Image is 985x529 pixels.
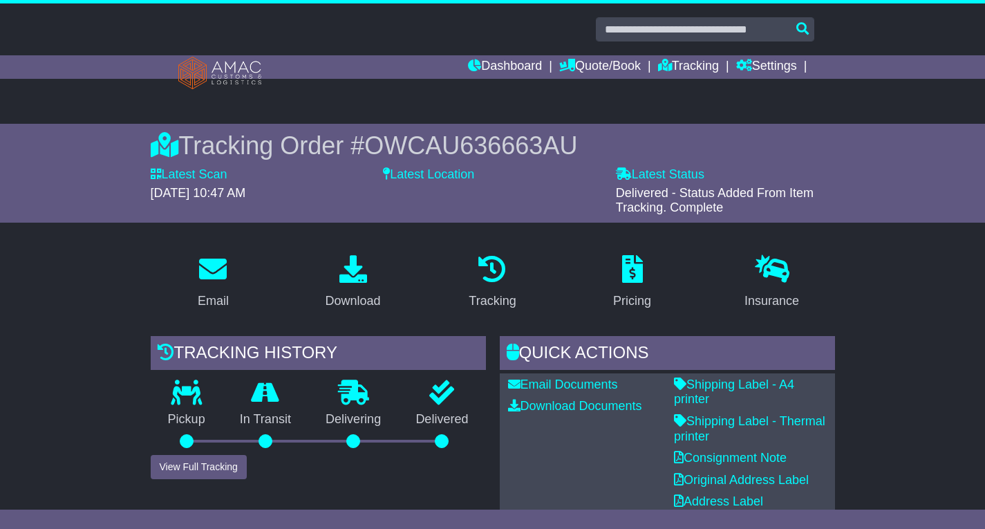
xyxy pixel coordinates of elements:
[469,292,516,310] div: Tracking
[460,250,525,315] a: Tracking
[223,412,308,427] p: In Transit
[151,167,227,183] label: Latest Scan
[604,250,660,315] a: Pricing
[316,250,389,315] a: Download
[674,473,809,487] a: Original Address Label
[658,55,719,79] a: Tracking
[189,250,238,315] a: Email
[198,292,229,310] div: Email
[151,412,223,427] p: Pickup
[616,167,704,183] label: Latest Status
[500,336,835,373] div: Quick Actions
[383,167,474,183] label: Latest Location
[735,250,808,315] a: Insurance
[308,412,398,427] p: Delivering
[151,131,835,160] div: Tracking Order #
[151,186,246,200] span: [DATE] 10:47 AM
[674,494,763,508] a: Address Label
[325,292,380,310] div: Download
[559,55,641,79] a: Quote/Book
[613,292,651,310] div: Pricing
[508,399,642,413] a: Download Documents
[674,378,794,407] a: Shipping Label - A4 printer
[508,378,618,391] a: Email Documents
[468,55,542,79] a: Dashboard
[151,455,247,479] button: View Full Tracking
[674,451,787,465] a: Consignment Note
[744,292,799,310] div: Insurance
[674,414,825,443] a: Shipping Label - Thermal printer
[151,336,486,373] div: Tracking history
[616,186,814,215] span: Delivered - Status Added From Item Tracking. Complete
[736,55,797,79] a: Settings
[364,131,577,160] span: OWCAU636663AU
[398,412,485,427] p: Delivered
